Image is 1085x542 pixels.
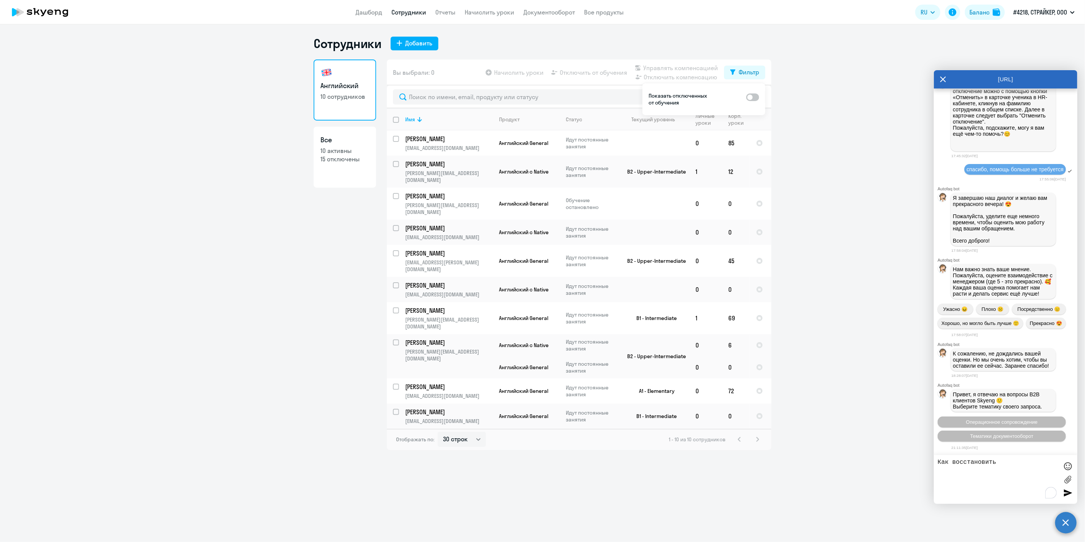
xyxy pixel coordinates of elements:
[405,234,493,241] p: [EMAIL_ADDRESS][DOMAIN_NAME]
[942,320,1019,326] span: Хорошо, но могло быть лучше 🙂
[499,286,549,293] span: Английский с Native
[405,192,491,200] p: [PERSON_NAME]
[524,8,575,16] a: Документооборот
[728,113,750,126] div: Корп. уроки
[938,258,1077,262] div: Autofaq bot
[1013,8,1067,17] p: #4218, СТРАЙКЕР, ООО
[436,8,456,16] a: Отчеты
[953,82,1054,125] p: 💡 Отменить запланированное отключение можно с помощью кнопки «Отменить» в карточке ученика в HR-к...
[499,315,548,322] span: Английский General
[566,254,618,268] p: Идут постоянные занятия
[722,302,750,334] td: 69
[405,135,493,143] a: [PERSON_NAME]
[405,338,493,347] a: [PERSON_NAME]
[618,245,689,277] td: B2 - Upper-Intermediate
[566,136,618,150] p: Идут постоянные занятия
[689,220,722,245] td: 0
[320,66,333,79] img: english
[722,334,750,356] td: 6
[951,154,978,158] time: 17:45:32[DATE]
[722,277,750,302] td: 0
[689,302,722,334] td: 1
[976,304,1009,315] button: Плохо ☹️
[938,417,1066,428] button: Операционное сопровождение
[405,281,493,289] a: [PERSON_NAME]
[356,8,383,16] a: Дашборд
[566,384,618,398] p: Идут постоянные занятия
[689,404,722,429] td: 0
[1062,474,1074,485] label: Лимит 10 файлов
[405,39,432,48] div: Добавить
[314,127,376,188] a: Все10 активны15 отключены
[649,92,709,106] p: Показать отключенных от обучения
[320,155,369,163] p: 15 отключены
[969,8,990,17] div: Баланс
[951,248,978,253] time: 17:58:04[DATE]
[1017,306,1060,312] span: Посредственно 😑
[320,146,369,155] p: 10 активны
[943,306,967,312] span: Ужасно 😖
[722,378,750,404] td: 72
[1026,318,1066,329] button: Прекрасно 😍
[405,135,491,143] p: [PERSON_NAME]
[982,306,1003,312] span: Плохо ☹️
[499,364,548,371] span: Английский General
[953,125,1054,137] p: Пожалуйста, подскажите, могу я вам ещё чем-то помочь?😊
[465,8,515,16] a: Начислить уроки
[405,306,491,315] p: [PERSON_NAME]
[722,188,750,220] td: 0
[499,257,548,264] span: Английский General
[405,224,491,232] p: [PERSON_NAME]
[618,378,689,404] td: A1 - Elementary
[618,302,689,334] td: B1 - Intermediate
[320,135,369,145] h3: Все
[722,156,750,188] td: 12
[405,170,493,183] p: [PERSON_NAME][EMAIL_ADDRESS][DOMAIN_NAME]
[722,404,750,429] td: 0
[722,356,750,378] td: 0
[405,306,493,315] a: [PERSON_NAME]
[566,338,618,352] p: Идут постоянные занятия
[405,116,415,123] div: Имя
[951,333,978,337] time: 17:58:07[DATE]
[938,264,948,275] img: bot avatar
[314,36,382,51] h1: Сотрудники
[405,383,493,391] a: [PERSON_NAME]
[625,116,689,123] div: Текущий уровень
[921,8,927,17] span: RU
[722,245,750,277] td: 45
[695,113,722,126] div: Личные уроки
[499,168,549,175] span: Английский с Native
[722,220,750,245] td: 0
[689,334,722,356] td: 0
[405,259,493,273] p: [EMAIL_ADDRESS][PERSON_NAME][DOMAIN_NAME]
[993,8,1000,16] img: balance
[405,249,491,257] p: [PERSON_NAME]
[499,342,549,349] span: Английский с Native
[953,266,1054,297] span: Нам важно знать ваше мнение. Пожалуйста, оцените взаимодействие с менеджером (где 5 - это прекрас...
[405,418,493,425] p: [EMAIL_ADDRESS][DOMAIN_NAME]
[689,188,722,220] td: 0
[405,224,493,232] a: [PERSON_NAME]
[405,392,493,399] p: [EMAIL_ADDRESS][DOMAIN_NAME]
[722,130,750,156] td: 85
[499,229,549,236] span: Английский с Native
[967,166,1064,172] span: спасибо, помощь больше не требуется
[1030,320,1062,326] span: Прекрасно 😍
[405,291,493,298] p: [EMAIL_ADDRESS][DOMAIN_NAME]
[951,446,978,450] time: 21:11:35[DATE]
[618,156,689,188] td: B2 - Upper-Intermediate
[405,281,491,289] p: [PERSON_NAME]
[938,187,1077,191] div: Autofaq bot
[405,348,493,362] p: [PERSON_NAME][EMAIL_ADDRESS][DOMAIN_NAME]
[938,383,1077,388] div: Autofaq bot
[965,5,1005,20] button: Балансbalance
[566,165,618,179] p: Идут постоянные занятия
[405,145,493,151] p: [EMAIL_ADDRESS][DOMAIN_NAME]
[689,356,722,378] td: 0
[689,245,722,277] td: 0
[724,66,765,79] button: Фильтр
[566,409,618,423] p: Идут постоянные занятия
[1012,304,1066,315] button: Посредственно 😑
[405,408,493,416] a: [PERSON_NAME]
